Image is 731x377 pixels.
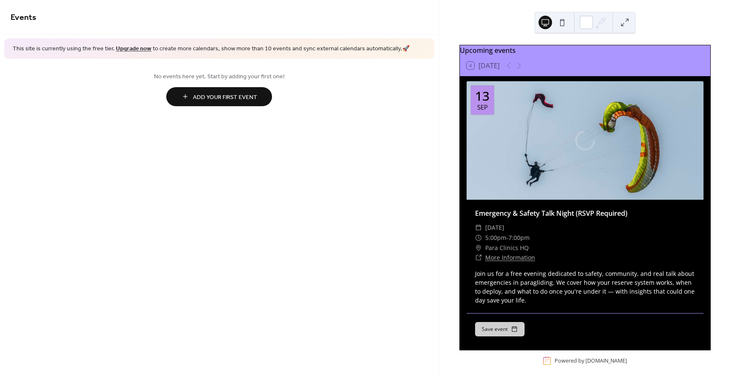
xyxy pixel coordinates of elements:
[193,93,257,102] span: Add Your First Event
[475,90,489,102] div: 13
[467,269,704,305] div: Join us for a free evening dedicated to safety, community, and real talk about emergencies in par...
[475,322,525,336] button: Save event
[460,45,710,55] div: Upcoming events
[585,357,627,364] a: [DOMAIN_NAME]
[11,72,428,81] span: No events here yet. Start by adding your first one!
[506,233,508,243] span: -
[485,223,504,233] span: [DATE]
[508,233,530,243] span: 7:00pm
[485,243,529,253] span: Para Clinics HQ
[477,104,488,110] div: Sep
[475,253,482,263] div: ​
[475,243,482,253] div: ​
[116,43,151,55] a: Upgrade now
[475,233,482,243] div: ​
[485,253,535,261] a: More Information
[11,87,428,106] a: Add Your First Event
[11,9,36,26] span: Events
[485,233,506,243] span: 5:00pm
[475,209,627,218] a: Emergency & Safety Talk Night (RSVP Required)
[166,87,272,106] button: Add Your First Event
[475,223,482,233] div: ​
[13,45,409,53] span: This site is currently using the free tier. to create more calendars, show more than 10 events an...
[555,357,627,364] div: Powered by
